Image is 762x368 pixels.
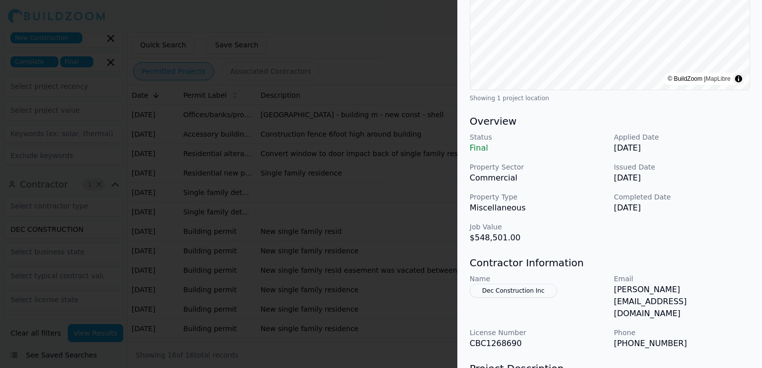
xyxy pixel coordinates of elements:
p: [PERSON_NAME][EMAIL_ADDRESS][DOMAIN_NAME] [614,284,750,320]
p: Final [470,142,606,154]
p: Miscellaneous [470,202,606,214]
p: Property Sector [470,162,606,172]
h3: Contractor Information [470,256,750,270]
p: Property Type [470,192,606,202]
div: © BuildZoom | [668,74,731,84]
p: Commercial [470,172,606,184]
p: Name [470,274,606,284]
p: [DATE] [614,172,750,184]
p: License Number [470,328,606,338]
p: Applied Date [614,132,750,142]
p: Job Value [470,222,606,232]
p: Phone [614,328,750,338]
p: CBC1268690 [470,338,606,350]
p: [DATE] [614,202,750,214]
p: Status [470,132,606,142]
button: Dec Construction Inc [470,284,557,298]
a: MapLibre [706,75,731,82]
h3: Overview [470,114,750,128]
p: [DATE] [614,142,750,154]
p: Email [614,274,750,284]
p: Completed Date [614,192,750,202]
p: $548,501.00 [470,232,606,244]
summary: Toggle attribution [733,73,745,85]
div: Showing 1 project location [470,94,750,102]
p: Issued Date [614,162,750,172]
p: [PHONE_NUMBER] [614,338,750,350]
